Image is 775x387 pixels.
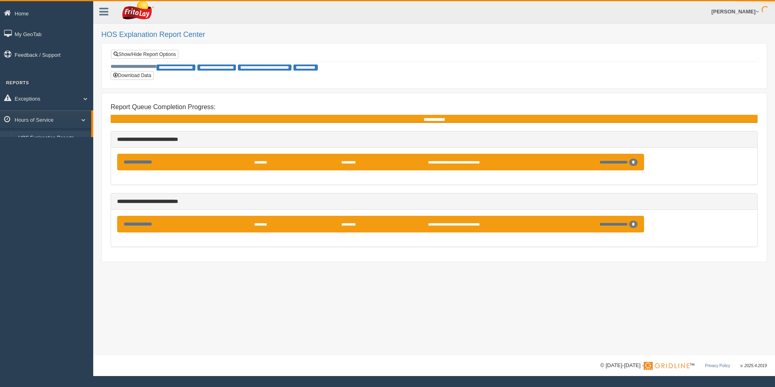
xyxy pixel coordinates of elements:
button: Download Data [111,71,154,80]
img: Gridline [644,362,689,370]
a: HOS Explanation Reports [15,131,91,146]
span: v. 2025.4.2019 [741,363,767,368]
div: © [DATE]-[DATE] - ™ [600,361,767,370]
a: Show/Hide Report Options [111,50,178,59]
h2: HOS Explanation Report Center [101,31,767,39]
h4: Report Queue Completion Progress: [111,103,758,111]
a: Privacy Policy [705,363,730,368]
